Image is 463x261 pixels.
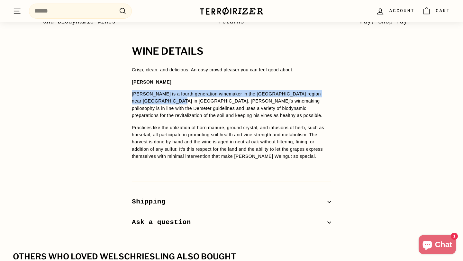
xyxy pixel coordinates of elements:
[132,90,331,119] p: [PERSON_NAME] is a fourth generation winemaker in the [GEOGRAPHIC_DATA] region near [GEOGRAPHIC_D...
[132,212,331,233] button: Ask a question
[132,46,331,57] h2: WINE DETAILS
[417,235,458,256] inbox-online-store-chat: Shopify online store chat
[372,2,418,21] a: Account
[436,7,450,14] span: Cart
[132,124,331,160] p: Practices like the utilization of horn manure, ground crystal, and infusions of herb, such as hor...
[132,192,331,212] button: Shipping
[418,2,454,21] a: Cart
[389,7,414,14] span: Account
[132,79,171,85] strong: [PERSON_NAME]
[132,66,331,73] p: Crisp, clean, and delicious. An easy crowd pleaser you can feel good about.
